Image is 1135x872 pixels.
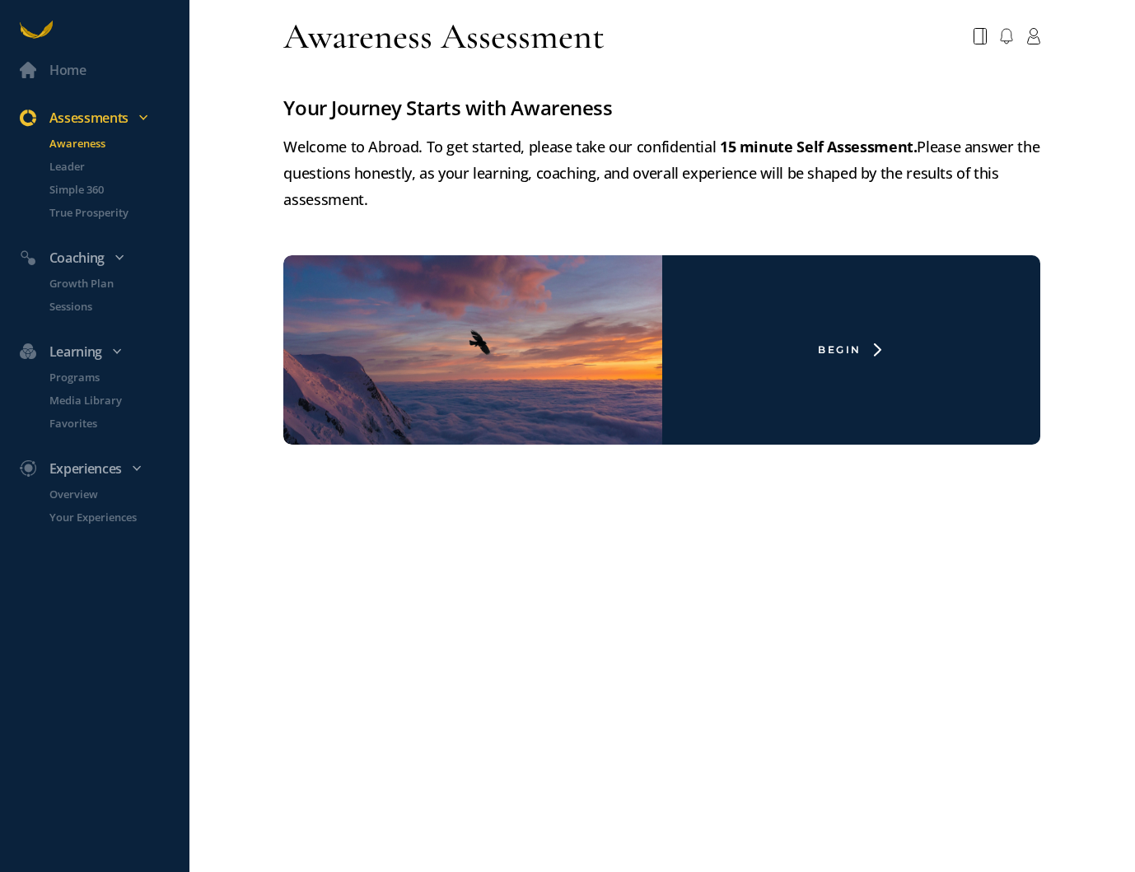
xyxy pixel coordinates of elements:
div: Coaching [10,247,196,268]
div: Assessments [10,107,196,128]
img: freePlanWithoutSurvey.png [283,255,661,445]
p: Programs [49,369,186,385]
a: Your Experiences [30,509,189,525]
div: Your Journey Starts with Awareness [283,92,1040,124]
a: Media Library [30,392,189,408]
p: Sessions [49,298,186,315]
div: Experiences [10,458,196,479]
a: Begin [273,255,1050,445]
a: Awareness [30,135,189,152]
div: Welcome to Abroad. To get started, please take our confidential Please answer the questions hones... [283,133,1040,212]
a: Simple 360 [30,181,189,198]
a: Sessions [30,298,189,315]
p: Leader [49,158,186,175]
div: Home [49,59,86,81]
p: Awareness [49,135,186,152]
p: Your Experiences [49,509,186,525]
p: Overview [49,486,186,502]
a: Favorites [30,415,189,431]
a: Leader [30,158,189,175]
p: Media Library [49,392,186,408]
div: Begin [818,343,861,357]
p: Favorites [49,415,186,431]
a: Growth Plan [30,275,189,291]
div: Awareness Assessment [283,13,605,59]
a: Programs [30,369,189,385]
a: Overview [30,486,189,502]
p: True Prosperity [49,204,186,221]
div: Learning [10,341,196,362]
p: Simple 360 [49,181,186,198]
strong: 15 minute Self Assessment. [720,137,917,156]
a: True Prosperity [30,204,189,221]
p: Growth Plan [49,275,186,291]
